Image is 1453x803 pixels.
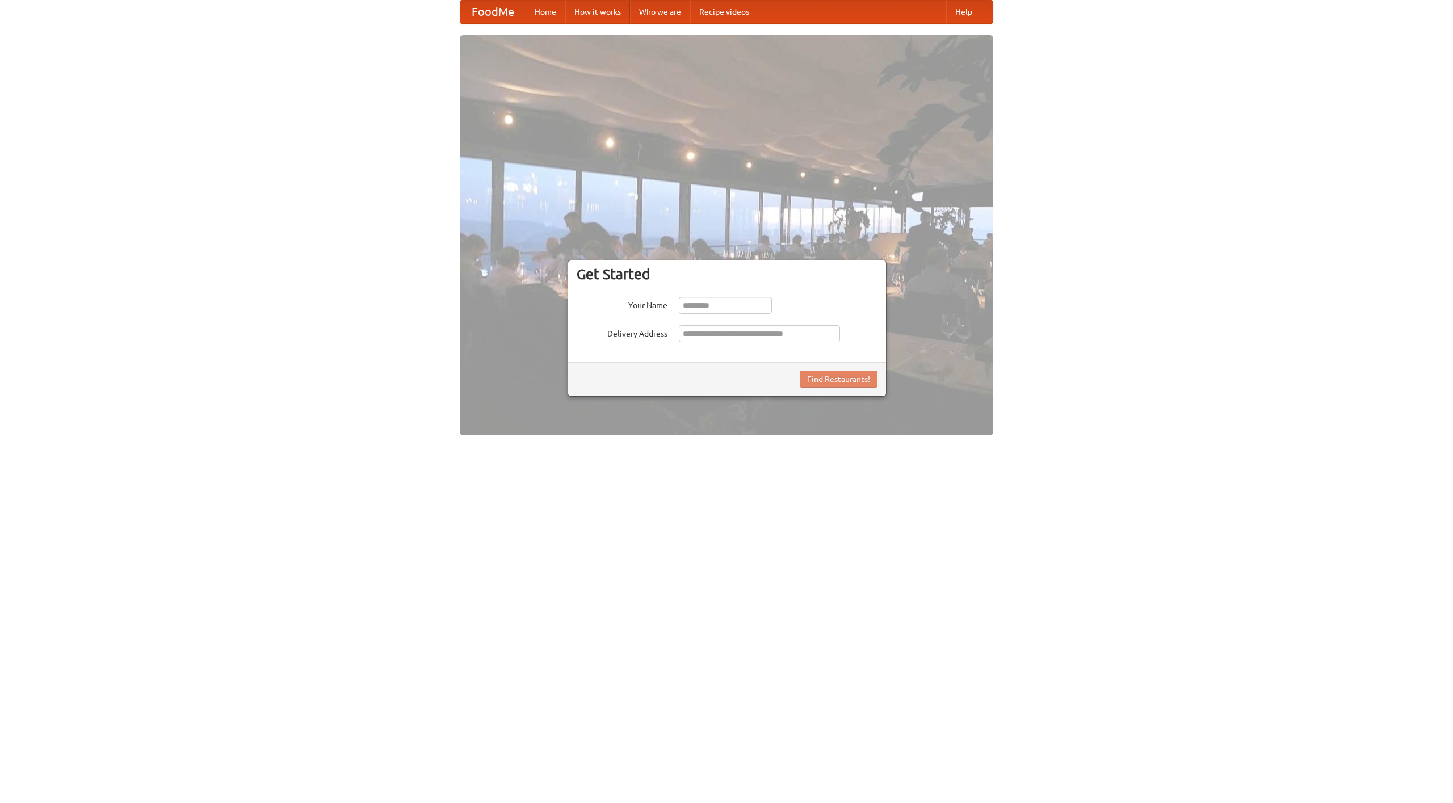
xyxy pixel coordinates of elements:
a: Who we are [630,1,690,23]
a: Home [526,1,565,23]
label: Delivery Address [577,325,667,339]
h3: Get Started [577,266,877,283]
label: Your Name [577,297,667,311]
a: Help [946,1,981,23]
a: FoodMe [460,1,526,23]
button: Find Restaurants! [800,371,877,388]
a: Recipe videos [690,1,758,23]
a: How it works [565,1,630,23]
